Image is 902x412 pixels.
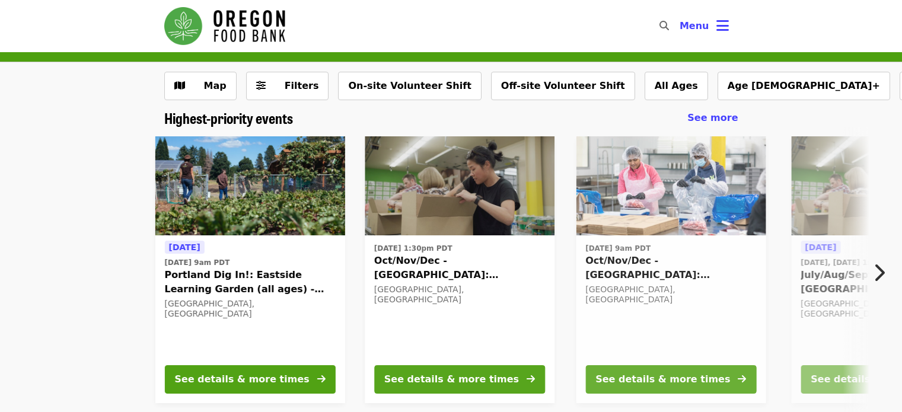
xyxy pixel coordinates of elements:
[680,20,709,31] span: Menu
[576,136,766,403] a: See details for "Oct/Nov/Dec - Beaverton: Repack/Sort (age 10+)"
[164,299,335,319] div: [GEOGRAPHIC_DATA], [GEOGRAPHIC_DATA]
[687,112,738,123] span: See more
[317,373,325,385] i: arrow-right icon
[863,256,902,289] button: Next item
[285,80,319,91] span: Filters
[374,285,545,305] div: [GEOGRAPHIC_DATA], [GEOGRAPHIC_DATA]
[873,261,885,284] i: chevron-right icon
[155,136,345,236] img: Portland Dig In!: Eastside Learning Garden (all ages) - Aug/Sept/Oct organized by Oregon Food Bank
[168,242,200,252] span: [DATE]
[204,80,227,91] span: Map
[374,243,452,254] time: [DATE] 1:30pm PDT
[645,72,708,100] button: All Ages
[164,72,237,100] button: Show map view
[164,257,230,268] time: [DATE] 9am PDT
[659,20,669,31] i: search icon
[676,12,686,40] input: Search
[164,107,293,128] span: Highest-priority events
[365,136,554,403] a: See details for "Oct/Nov/Dec - Portland: Repack/Sort (age 8+)"
[670,12,738,40] button: Toggle account menu
[174,80,185,91] i: map icon
[491,72,635,100] button: Off-site Volunteer Shift
[174,372,309,387] div: See details & more times
[164,268,335,296] span: Portland Dig In!: Eastside Learning Garden (all ages) - Aug/Sept/Oct
[365,136,554,236] img: Oct/Nov/Dec - Portland: Repack/Sort (age 8+) organized by Oregon Food Bank
[384,372,519,387] div: See details & more times
[687,111,738,125] a: See more
[585,365,756,394] button: See details & more times
[164,110,293,127] a: Highest-priority events
[585,285,756,305] div: [GEOGRAPHIC_DATA], [GEOGRAPHIC_DATA]
[595,372,730,387] div: See details & more times
[338,72,481,100] button: On-site Volunteer Shift
[585,243,651,254] time: [DATE] 9am PDT
[374,365,545,394] button: See details & more times
[155,136,345,403] a: See details for "Portland Dig In!: Eastside Learning Garden (all ages) - Aug/Sept/Oct"
[164,7,285,45] img: Oregon Food Bank - Home
[716,17,729,34] i: bars icon
[164,365,335,394] button: See details & more times
[155,110,748,127] div: Highest-priority events
[256,80,266,91] i: sliders-h icon
[374,254,545,282] span: Oct/Nov/Dec - [GEOGRAPHIC_DATA]: Repack/Sort (age [DEMOGRAPHIC_DATA]+)
[805,242,836,252] span: [DATE]
[585,254,756,282] span: Oct/Nov/Dec - [GEOGRAPHIC_DATA]: Repack/Sort (age [DEMOGRAPHIC_DATA]+)
[718,72,890,100] button: Age [DEMOGRAPHIC_DATA]+
[246,72,329,100] button: Filters (0 selected)
[576,136,766,236] img: Oct/Nov/Dec - Beaverton: Repack/Sort (age 10+) organized by Oregon Food Bank
[527,373,535,385] i: arrow-right icon
[738,373,746,385] i: arrow-right icon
